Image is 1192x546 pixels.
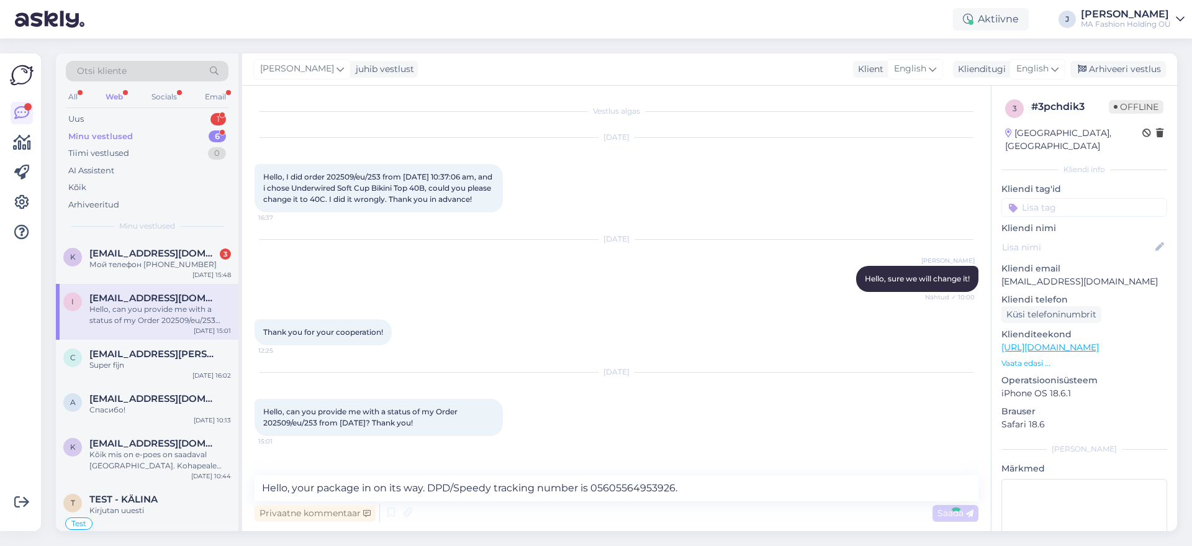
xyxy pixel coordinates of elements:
[1001,374,1167,387] p: Operatsioonisüsteem
[1001,387,1167,400] p: iPhone OS 18.6.1
[202,89,228,105] div: Email
[149,89,179,105] div: Socials
[263,407,459,427] span: Hello, can you provide me with a status of my Order 202509/eu/253 from [DATE]? Thank you!
[89,438,219,449] span: Karmen.pyriit@gmail.com
[70,398,76,407] span: A
[70,252,76,262] span: k
[89,505,231,516] div: Kirjutan uuesti
[1109,100,1163,114] span: Offline
[255,234,978,245] div: [DATE]
[68,147,129,160] div: Tiimi vestlused
[70,353,76,362] span: C
[194,416,231,425] div: [DATE] 10:13
[1070,61,1166,78] div: Arhiveeri vestlus
[89,393,219,404] span: Alina0gnatiuk@gmail.com
[865,274,970,283] span: Hello, sure we will change it!
[89,449,231,471] div: Kõik mis on e-poes on saadaval [GEOGRAPHIC_DATA]. Kohapeale tulla ei saa, kuid on [PERSON_NAME] v...
[1001,183,1167,196] p: Kliendi tag'id
[89,293,219,304] span: iveto_rfans@abv.bg
[1001,293,1167,306] p: Kliendi telefon
[192,270,231,280] div: [DATE] 15:48
[71,520,86,527] span: Test
[1081,9,1185,29] a: [PERSON_NAME]MA Fashion Holding OÜ
[255,366,978,378] div: [DATE]
[1001,275,1167,288] p: [EMAIL_ADDRESS][DOMAIN_NAME]
[209,130,226,143] div: 6
[1001,342,1099,353] a: [URL][DOMAIN_NAME]
[263,327,383,337] span: Thank you for your cooperation!
[1001,262,1167,275] p: Kliendi email
[1001,222,1167,235] p: Kliendi nimi
[925,293,975,302] span: Nähtud ✓ 10:00
[351,63,414,76] div: juhib vestlust
[258,437,305,446] span: 15:01
[894,62,926,76] span: English
[194,326,231,335] div: [DATE] 15:01
[1001,328,1167,341] p: Klienditeekond
[1013,104,1017,113] span: 3
[208,147,226,160] div: 0
[89,248,219,259] span: kortan64@bk.ru
[220,248,231,260] div: 3
[1081,19,1171,29] div: MA Fashion Holding OÜ
[71,498,75,507] span: T
[953,63,1006,76] div: Klienditugi
[77,65,127,78] span: Otsi kliente
[1001,462,1167,475] p: Märkmed
[191,471,231,481] div: [DATE] 10:44
[66,89,80,105] div: All
[1016,62,1049,76] span: English
[1005,127,1142,153] div: [GEOGRAPHIC_DATA], [GEOGRAPHIC_DATA]
[255,106,978,117] div: Vestlus algas
[68,165,114,177] div: AI Assistent
[1001,306,1101,323] div: Küsi telefoninumbrit
[263,172,494,204] span: Hello, I did order 202509/eu/253 from [DATE] 10:37:06 am, and i chose Underwired Soft Cup Bikini ...
[68,199,119,211] div: Arhiveeritud
[10,63,34,87] img: Askly Logo
[258,346,305,355] span: 12:25
[853,63,883,76] div: Klient
[921,256,975,265] span: [PERSON_NAME]
[1031,99,1109,114] div: # 3pchdik3
[258,213,305,222] span: 16:37
[70,442,76,452] span: K
[89,304,231,326] div: Hello, can you provide me with a status of my Order 202509/eu/253 from [DATE]? Thank you!
[89,259,231,270] div: Мой телефон [PHONE_NUMBER]
[89,404,231,416] div: Спасибо!
[192,371,231,380] div: [DATE] 16:02
[1001,405,1167,418] p: Brauser
[1001,418,1167,431] p: Safari 18.6
[210,113,226,125] div: 1
[1001,358,1167,369] p: Vaata edasi ...
[89,360,231,371] div: Super fijn
[68,113,84,125] div: Uus
[953,8,1029,30] div: Aktiivne
[119,221,175,232] span: Minu vestlused
[68,181,86,194] div: Kõik
[1001,444,1167,455] div: [PERSON_NAME]
[89,348,219,360] span: C.terpstra@gmail.com
[1001,164,1167,175] div: Kliendi info
[1002,240,1153,254] input: Lisa nimi
[89,494,158,505] span: TEST - KÄLINA
[1059,11,1076,28] div: J
[260,62,334,76] span: [PERSON_NAME]
[255,132,978,143] div: [DATE]
[1081,9,1171,19] div: [PERSON_NAME]
[71,297,74,306] span: i
[68,130,133,143] div: Minu vestlused
[103,89,125,105] div: Web
[1001,198,1167,217] input: Lisa tag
